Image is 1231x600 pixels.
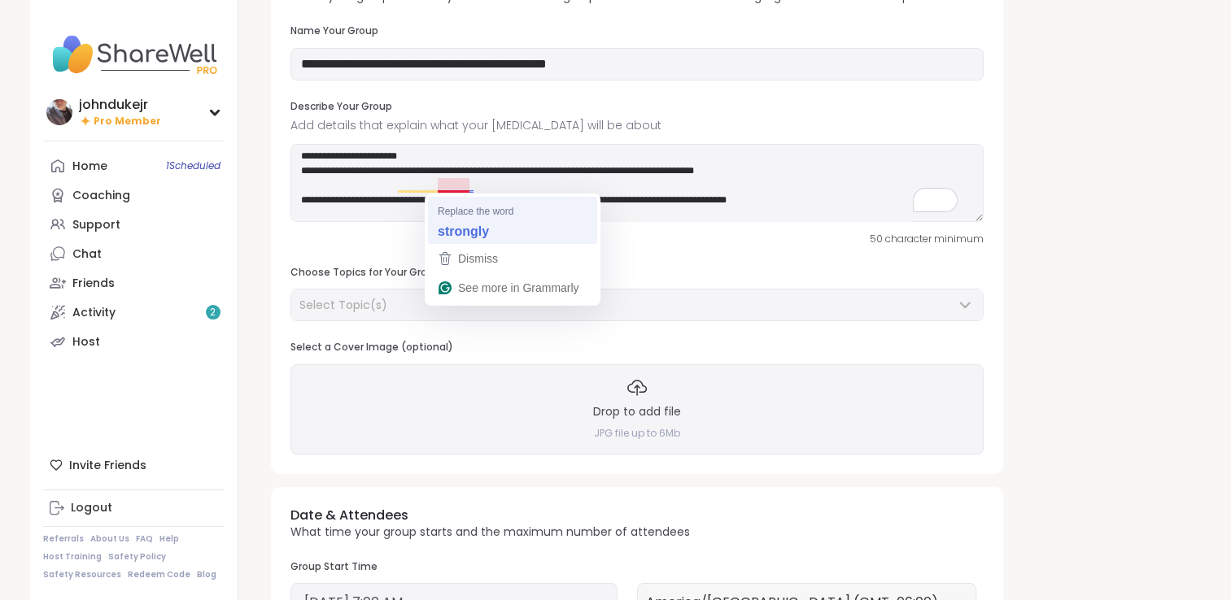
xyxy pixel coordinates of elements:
div: Home [72,159,107,175]
img: johndukejr [46,99,72,125]
a: Coaching [43,180,225,210]
h4: JPG file up to 6Mb [594,427,680,441]
a: About Us [90,533,129,545]
span: 50 character minimum [870,232,984,246]
a: Chat [43,239,225,268]
span: Select Topic(s) [299,297,387,313]
div: Coaching [72,188,130,204]
p: What time your group starts and the maximum number of attendees [290,524,690,541]
a: Friends [43,268,225,298]
div: Support [72,217,120,233]
a: Home1Scheduled [43,151,225,180]
div: Host [72,334,100,350]
span: Pro Member [94,115,161,128]
a: Referrals [43,533,84,545]
h3: Name Your Group [290,24,984,38]
a: Safety Resources [43,569,121,580]
h3: Choose Topics for Your Group (up to 3) [290,266,984,280]
div: Logout [71,500,112,516]
a: Activity2 [43,298,225,327]
img: ShareWell Nav Logo [43,26,225,83]
span: 1 Scheduled [166,159,220,172]
div: Activity [72,305,116,321]
a: Blog [197,569,216,580]
h3: Date & Attendees [290,507,690,524]
h3: Select a Cover Image (optional) [290,341,453,354]
a: Host Training [43,551,102,563]
a: Host [43,327,225,356]
div: Friends [72,276,115,292]
a: Help [159,533,179,545]
a: Redeem Code [128,569,190,580]
div: Chat [72,246,102,263]
div: johndukejr [79,96,161,114]
textarea: To enrich screen reader interactions, please activate Accessibility in Grammarly extension settings [290,144,984,222]
span: 2 [210,306,216,320]
span: Add details that explain what your [MEDICAL_DATA] will be about [290,117,984,134]
a: Logout [43,493,225,523]
h3: Describe Your Group [290,100,984,114]
a: Safety Policy [108,551,166,563]
div: Invite Friends [43,450,225,480]
a: FAQ [136,533,153,545]
a: Support [43,210,225,239]
h3: Drop to add file [593,404,681,420]
h3: Group Start Time [290,560,618,574]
